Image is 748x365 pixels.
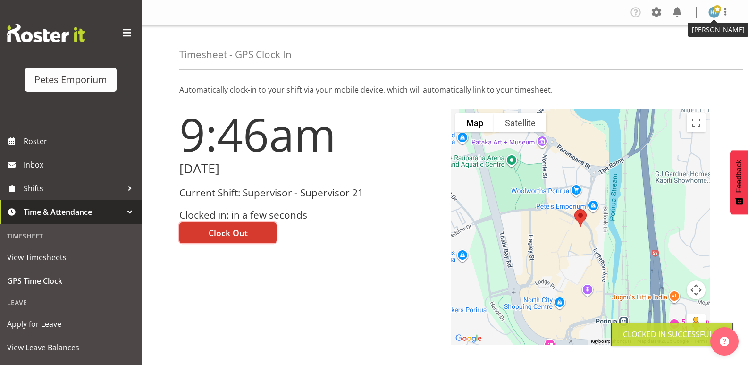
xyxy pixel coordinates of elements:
[623,329,721,340] div: Clocked in Successfully
[453,332,484,345] a: Open this area in Google Maps (opens a new window)
[34,73,107,87] div: Petes Emporium
[687,113,706,132] button: Toggle fullscreen view
[7,274,134,288] span: GPS Time Clock
[2,246,139,269] a: View Timesheets
[730,150,748,214] button: Feedback - Show survey
[24,205,123,219] span: Time & Attendance
[687,314,706,333] button: Drag Pegman onto the map to open Street View
[2,226,139,246] div: Timesheet
[687,280,706,299] button: Map camera controls
[179,222,277,243] button: Clock Out
[2,312,139,336] a: Apply for Leave
[591,338,631,345] button: Keyboard shortcuts
[2,269,139,293] a: GPS Time Clock
[7,340,134,355] span: View Leave Balances
[708,7,720,18] img: helena-tomlin701.jpg
[24,158,137,172] span: Inbox
[455,113,494,132] button: Show street map
[7,24,85,42] img: Rosterit website logo
[2,336,139,359] a: View Leave Balances
[24,181,123,195] span: Shifts
[209,227,248,239] span: Clock Out
[494,113,546,132] button: Show satellite imagery
[7,250,134,264] span: View Timesheets
[179,109,439,160] h1: 9:46am
[179,84,710,95] p: Automatically clock-in to your shift via your mobile device, which will automatically link to you...
[7,317,134,331] span: Apply for Leave
[179,210,439,221] h3: Clocked in: in a few seconds
[179,187,439,198] h3: Current Shift: Supervisor - Supervisor 21
[2,293,139,312] div: Leave
[720,337,729,346] img: help-xxl-2.png
[179,161,439,176] h2: [DATE]
[24,134,137,148] span: Roster
[735,160,743,193] span: Feedback
[453,332,484,345] img: Google
[179,49,292,60] h4: Timesheet - GPS Clock In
